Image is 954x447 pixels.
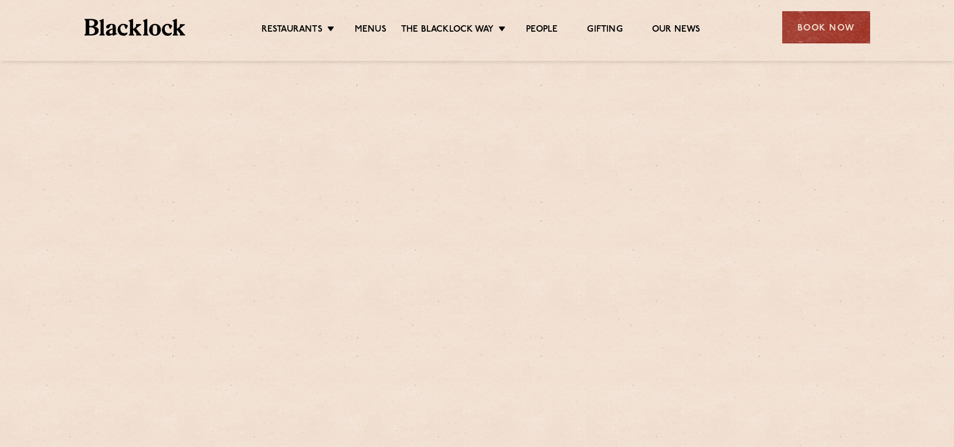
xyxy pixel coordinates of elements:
[84,19,186,36] img: BL_Textured_Logo-footer-cropped.svg
[401,24,494,37] a: The Blacklock Way
[262,24,322,37] a: Restaurants
[587,24,622,37] a: Gifting
[355,24,386,37] a: Menus
[782,11,870,43] div: Book Now
[526,24,558,37] a: People
[652,24,701,37] a: Our News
